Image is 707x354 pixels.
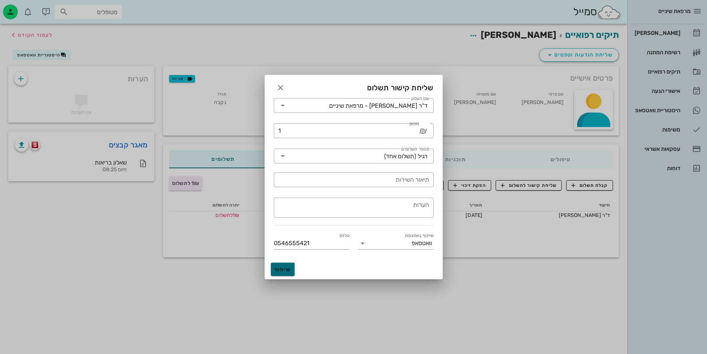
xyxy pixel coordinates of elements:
label: שיתוף באמצעות [405,233,434,238]
div: שם העסקד"ר [PERSON_NAME] - מרפאת שיניים [274,98,434,113]
i: ₪ [419,126,427,135]
div: רגיל (תשלום אחד) [384,153,428,160]
div: ד"ר [PERSON_NAME] - מרפאת שיניים [329,103,428,109]
div: וואטסאפ [412,240,432,247]
div: מספר תשלומיםרגיל (תשלום אחד) [274,149,434,163]
div: שיתוף באמצעותוואטסאפ [358,237,434,249]
label: מספר תשלומים [401,146,429,152]
label: שם העסק [411,96,429,101]
span: שיתוף [274,266,292,273]
button: שיתוף [271,263,295,276]
label: סכום [409,121,419,127]
div: שליחת קישור תשלום [265,75,442,98]
label: טלפון [339,233,349,238]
